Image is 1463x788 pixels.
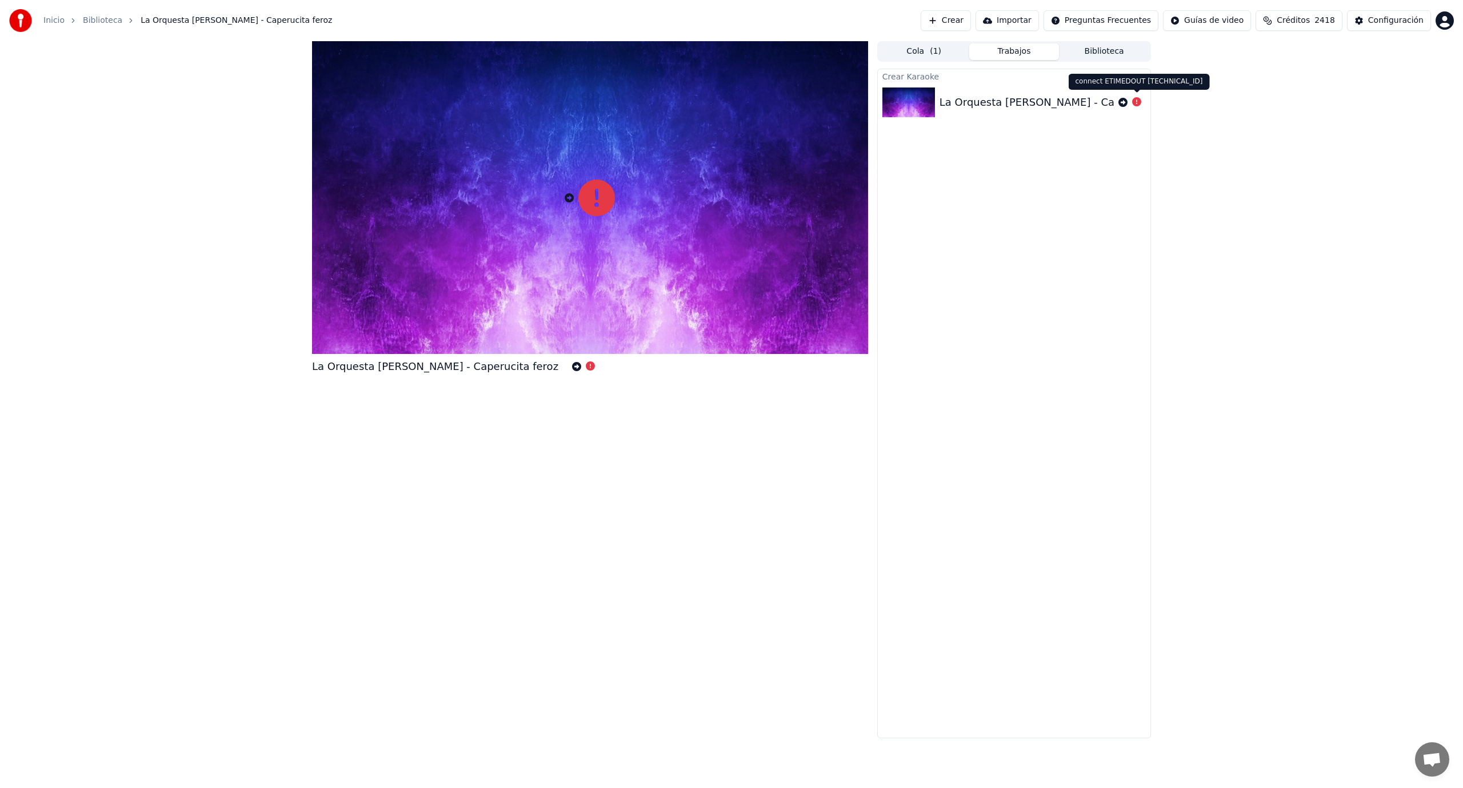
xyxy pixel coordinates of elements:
button: Importar [976,10,1039,31]
button: Biblioteca [1059,43,1149,60]
div: connect ETIMEDOUT [TECHNICAL_ID] [1069,74,1210,90]
nav: breadcrumb [43,15,332,26]
button: Configuración [1347,10,1431,31]
button: Preguntas Frecuentes [1044,10,1158,31]
button: Cola [879,43,969,60]
div: La Orquesta [PERSON_NAME] - Caperucita feroz [940,94,1186,110]
span: Créditos [1277,15,1310,26]
button: Guías de video [1163,10,1251,31]
div: La Orquesta [PERSON_NAME] - Caperucita feroz [312,359,558,375]
div: Configuración [1368,15,1424,26]
span: La Orquesta [PERSON_NAME] - Caperucita feroz [141,15,332,26]
a: Chat abierto [1415,742,1449,777]
img: youka [9,9,32,32]
a: Biblioteca [83,15,122,26]
a: Inicio [43,15,65,26]
button: Trabajos [969,43,1060,60]
div: Crear Karaoke [878,69,1150,83]
span: 2418 [1314,15,1335,26]
span: ( 1 ) [930,46,941,57]
button: Crear [921,10,971,31]
button: Créditos2418 [1256,10,1342,31]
